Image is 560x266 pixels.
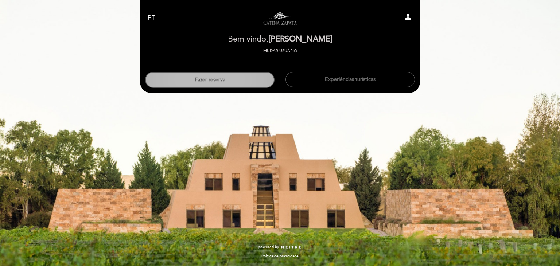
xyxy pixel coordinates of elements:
img: MEITRE [281,246,302,249]
button: Mudar usuário [261,48,299,54]
h2: Bem vindo, [228,35,332,44]
span: powered by [258,245,279,250]
i: person [404,12,412,21]
span: [PERSON_NAME] [268,34,332,44]
a: Visitas y degustaciones en La Pirámide [234,8,326,28]
a: Política de privacidade [261,254,299,259]
button: Fazer reserva [145,72,275,88]
button: person [404,12,412,24]
button: Experiências turísticas [285,72,415,87]
a: powered by [258,245,302,250]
